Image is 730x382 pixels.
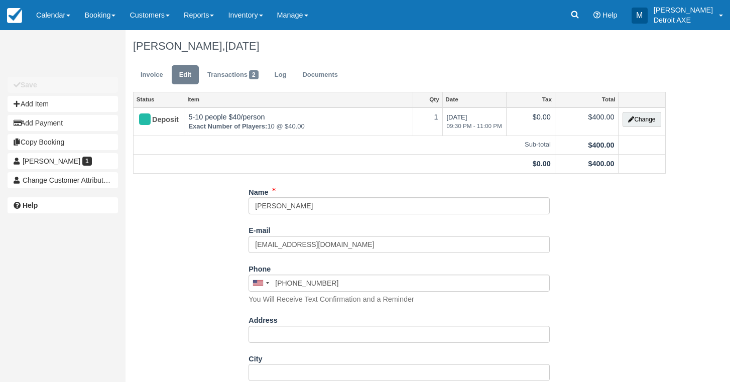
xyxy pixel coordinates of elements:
i: Help [593,12,600,19]
div: Deposit [138,112,171,128]
a: Invoice [133,65,171,85]
span: [DATE] [225,40,259,52]
a: Item [184,92,412,106]
p: You Will Receive Text Confirmation and a Reminder [249,294,414,305]
a: Tax [507,92,555,106]
td: 1 [413,107,442,136]
div: United States: +1 [249,275,272,291]
em: Sub-total [138,140,551,150]
span: Help [602,11,618,19]
label: City [249,350,262,364]
strong: $400.00 [588,160,614,168]
a: Total [555,92,619,106]
img: checkfront-main-nav-mini-logo.png [7,8,22,23]
p: Detroit AXE [654,15,713,25]
a: Transactions2 [200,65,266,85]
a: Documents [295,65,345,85]
p: [PERSON_NAME] [654,5,713,15]
a: [PERSON_NAME] 1 [8,153,118,169]
em: 10 @ $40.00 [188,122,408,132]
label: Name [249,184,268,198]
button: Change Customer Attribution [8,172,118,188]
h1: [PERSON_NAME], [133,40,666,52]
a: Status [134,92,184,106]
strong: $0.00 [533,160,551,168]
b: Save [21,81,37,89]
span: [DATE] [447,113,502,131]
strong: $400.00 [588,141,614,149]
td: 5-10 people $40/person [184,107,413,136]
em: 09:30 PM - 11:00 PM [447,122,502,131]
a: Log [267,65,294,85]
label: Phone [249,261,271,275]
a: Date [443,92,506,106]
a: Edit [172,65,199,85]
span: [PERSON_NAME] [23,157,80,165]
button: Save [8,77,118,93]
b: Help [23,201,38,209]
td: $400.00 [555,107,619,136]
a: Qty [413,92,442,106]
button: Copy Booking [8,134,118,150]
strong: Exact Number of Players [188,122,267,130]
span: 1 [82,157,92,166]
label: E-mail [249,222,270,236]
div: M [632,8,648,24]
button: Add Item [8,96,118,112]
label: Address [249,312,278,326]
button: Add Payment [8,115,118,131]
a: Help [8,197,118,213]
td: $0.00 [506,107,555,136]
span: Change Customer Attribution [23,176,113,184]
button: Change [623,112,661,127]
span: 2 [249,70,259,79]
